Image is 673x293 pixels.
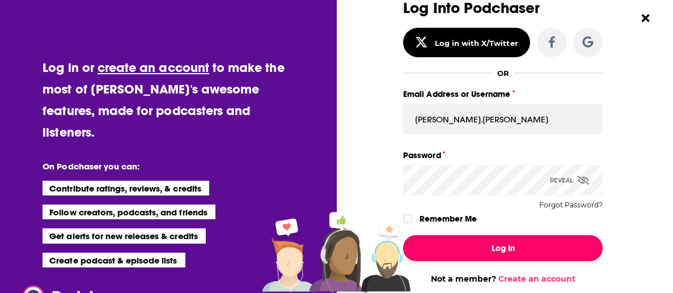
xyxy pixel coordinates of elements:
[98,60,209,75] a: create an account
[550,165,589,196] div: Reveal
[635,7,657,29] button: Close Button
[403,274,603,284] div: Not a member?
[43,253,185,267] li: Create podcast & episode lists
[420,211,477,226] label: Remember Me
[539,201,603,209] button: Forgot Password?
[403,87,603,101] label: Email Address or Username
[43,181,209,196] li: Contribute ratings, reviews, & credits
[435,39,518,48] div: Log in with X/Twitter
[403,235,603,261] button: Log In
[498,274,575,284] a: Create an account
[43,161,269,172] li: On Podchaser you can:
[403,148,603,163] label: Password
[43,228,205,243] li: Get alerts for new releases & credits
[497,69,509,78] div: OR
[43,205,215,219] li: Follow creators, podcasts, and friends
[403,28,530,57] button: Log in with X/Twitter
[403,104,603,134] input: Email Address or Username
